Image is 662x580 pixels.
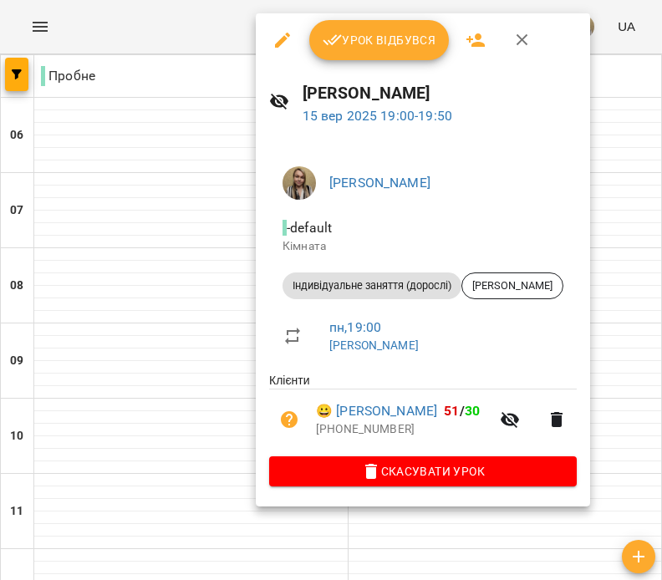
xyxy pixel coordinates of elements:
[316,421,490,438] p: [PHONE_NUMBER]
[283,220,335,236] span: - default
[303,80,577,106] h6: [PERSON_NAME]
[461,272,563,299] div: [PERSON_NAME]
[283,166,316,200] img: 2de22936d2bd162f862d77ab2f835e33.jpg
[309,20,450,60] button: Урок відбувся
[303,108,452,124] a: 15 вер 2025 19:00-19:50
[444,403,480,419] b: /
[329,338,419,352] a: [PERSON_NAME]
[329,175,430,191] a: [PERSON_NAME]
[269,456,577,486] button: Скасувати Урок
[283,461,563,481] span: Скасувати Урок
[465,403,480,419] span: 30
[462,278,563,293] span: [PERSON_NAME]
[444,403,459,419] span: 51
[269,372,577,455] ul: Клієнти
[316,401,437,421] a: 😀 [PERSON_NAME]
[283,278,461,293] span: Індивідуальне заняття (дорослі)
[283,238,563,255] p: Кімната
[323,30,436,50] span: Урок відбувся
[329,319,381,335] a: пн , 19:00
[269,399,309,440] button: Візит ще не сплачено. Додати оплату?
